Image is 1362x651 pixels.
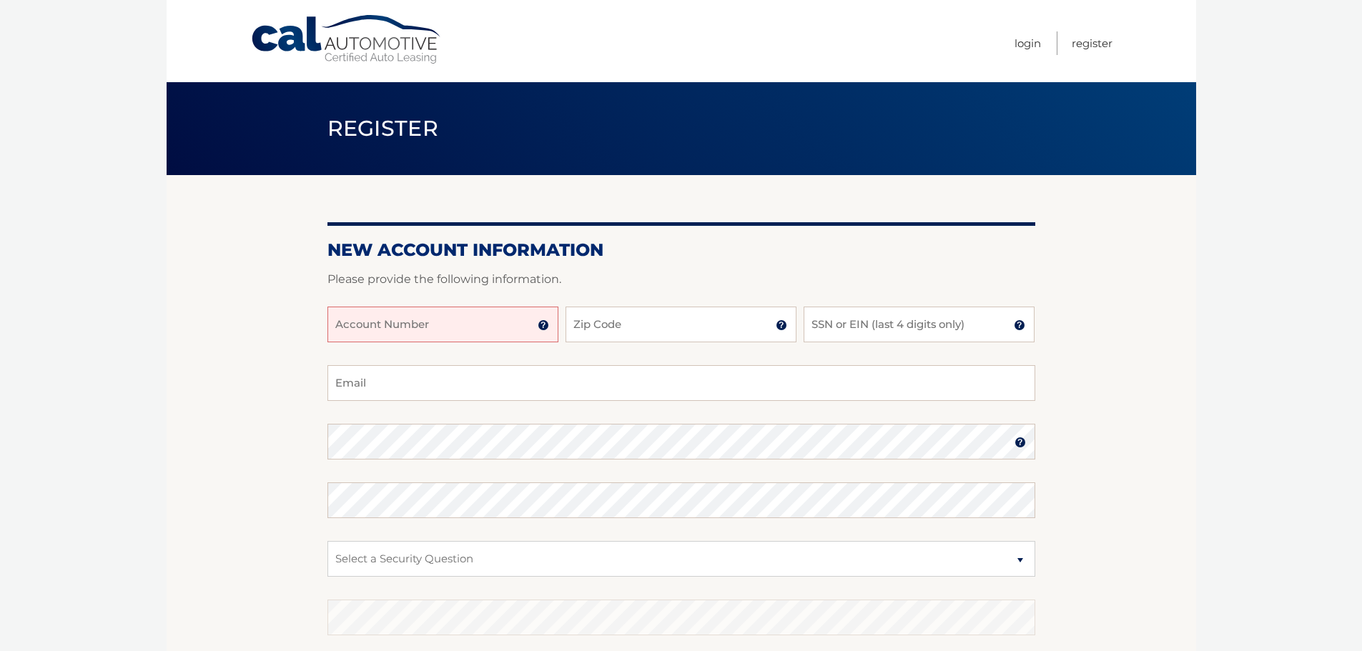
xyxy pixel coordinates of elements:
input: Account Number [327,307,558,342]
input: Email [327,365,1035,401]
img: tooltip.svg [1014,319,1025,331]
input: SSN or EIN (last 4 digits only) [804,307,1035,342]
img: tooltip.svg [776,319,787,331]
img: tooltip.svg [538,319,549,331]
a: Login [1015,31,1041,55]
input: Zip Code [566,307,796,342]
h2: New Account Information [327,239,1035,261]
a: Register [1072,31,1112,55]
img: tooltip.svg [1015,437,1026,448]
p: Please provide the following information. [327,269,1035,289]
span: Register [327,115,439,141]
a: Cal Automotive [250,14,443,65]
